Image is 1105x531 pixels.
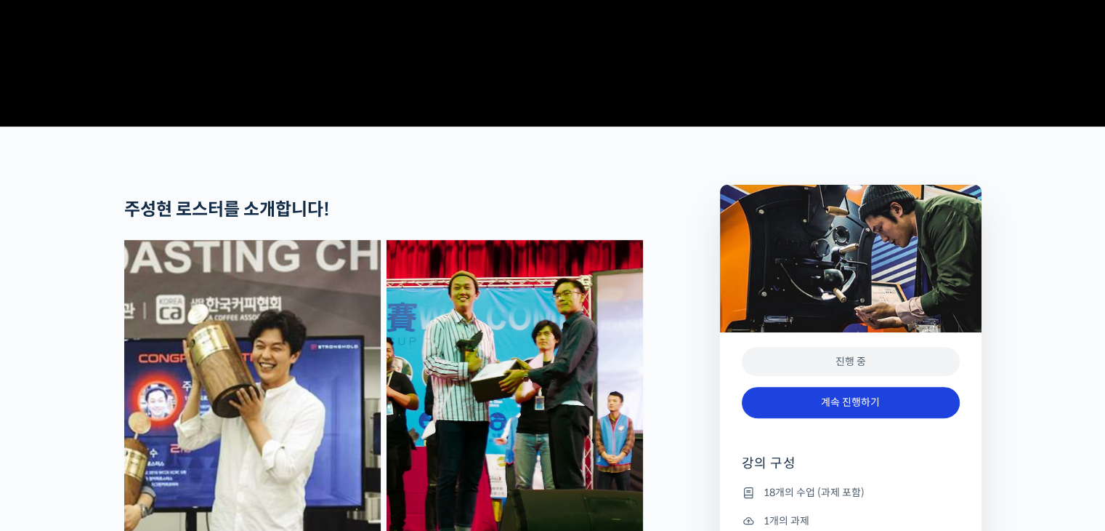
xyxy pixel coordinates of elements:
[4,410,96,447] a: 홈
[742,484,960,501] li: 18개의 수업 (과제 포함)
[124,199,330,220] strong: 주성현 로스터를 소개합니다!
[742,455,960,484] h4: 강의 구성
[133,433,150,444] span: 대화
[187,410,279,447] a: 설정
[224,432,242,444] span: 설정
[46,432,54,444] span: 홈
[742,512,960,530] li: 1개의 과제
[742,347,960,377] div: 진행 중
[96,410,187,447] a: 대화
[742,387,960,418] a: 계속 진행하기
